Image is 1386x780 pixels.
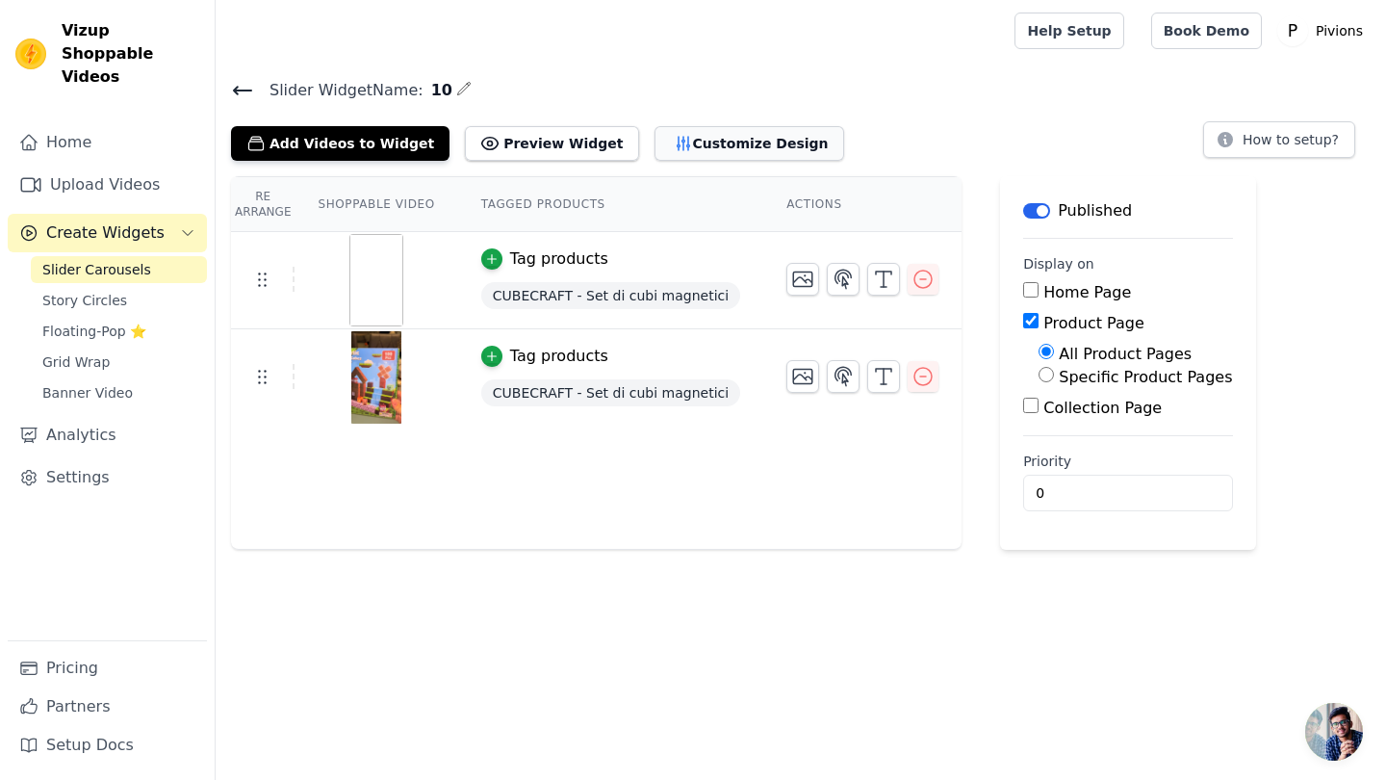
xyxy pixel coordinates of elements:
[8,688,207,726] a: Partners
[458,177,763,232] th: Tagged Products
[42,352,110,372] span: Grid Wrap
[423,79,452,102] span: 10
[1308,13,1371,48] p: Pivions
[31,379,207,406] a: Banner Video
[31,256,207,283] a: Slider Carousels
[1023,254,1094,273] legend: Display on
[42,291,127,310] span: Story Circles
[295,177,457,232] th: Shoppable Video
[15,39,46,69] img: Vizup
[1058,199,1132,222] p: Published
[8,123,207,162] a: Home
[8,649,207,688] a: Pricing
[8,458,207,497] a: Settings
[510,247,608,271] div: Tag products
[510,345,608,368] div: Tag products
[1203,135,1355,153] a: How to setup?
[42,260,151,279] span: Slider Carousels
[1305,703,1363,761] div: Aprire la chat
[231,126,449,161] button: Add Videos to Widget
[62,19,199,89] span: Vizup Shoppable Videos
[763,177,962,232] th: Actions
[8,726,207,765] a: Setup Docs
[31,287,207,314] a: Story Circles
[1151,13,1262,49] a: Book Demo
[1277,13,1371,48] button: P Pivions
[31,318,207,345] a: Floating-Pop ⭐
[1014,13,1123,49] a: Help Setup
[1023,452,1232,471] label: Priority
[46,221,165,245] span: Create Widgets
[654,126,844,161] button: Customize Design
[8,166,207,204] a: Upload Videos
[481,247,608,271] button: Tag products
[481,345,608,368] button: Tag products
[254,79,423,102] span: Slider Widget Name:
[231,177,295,232] th: Re Arrange
[31,349,207,376] a: Grid Wrap
[349,331,403,424] img: vizup-images-34eb.png
[1059,368,1232,386] label: Specific Product Pages
[1059,345,1192,363] label: All Product Pages
[1288,21,1297,40] text: P
[1043,399,1162,417] label: Collection Page
[465,126,638,161] button: Preview Widget
[456,77,472,103] div: Edit Name
[786,360,819,393] button: Change Thumbnail
[8,416,207,455] a: Analytics
[8,214,207,252] button: Create Widgets
[1203,121,1355,158] button: How to setup?
[1043,314,1144,332] label: Product Page
[786,263,819,296] button: Change Thumbnail
[42,383,133,403] span: Banner Video
[42,322,146,341] span: Floating-Pop ⭐
[481,282,740,309] span: CUBECRAFT - Set di cubi magnetici
[1043,283,1131,301] label: Home Page
[481,379,740,406] span: CUBECRAFT - Set di cubi magnetici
